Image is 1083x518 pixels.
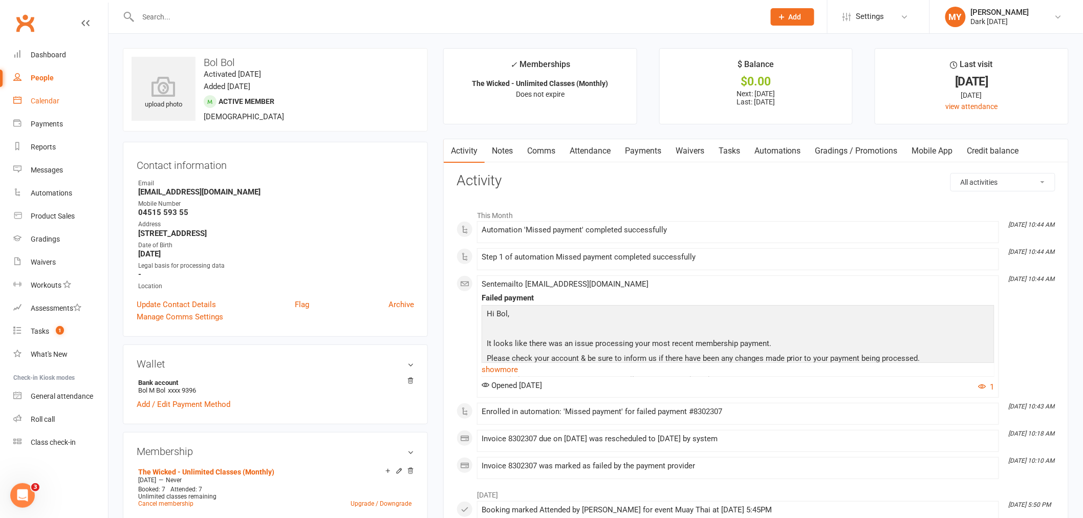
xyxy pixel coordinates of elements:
li: Bol M Bol [137,377,414,396]
input: Search... [135,10,757,24]
div: Reports [31,143,56,151]
div: Assessments [31,304,81,312]
div: Payments [31,120,63,128]
strong: - [138,270,414,279]
a: Clubworx [12,10,38,36]
a: Archive [388,298,414,311]
span: 3 [31,483,39,491]
a: Assessments [13,297,108,320]
a: Add / Edit Payment Method [137,398,230,411]
i: [DATE] 10:18 AM [1009,430,1055,437]
span: Does not expire [516,90,565,98]
h3: Contact information [137,156,414,171]
div: $0.00 [669,76,843,87]
div: Automations [31,189,72,197]
div: Failed payment [482,294,994,303]
a: Calendar [13,90,108,113]
a: Upgrade / Downgrade [351,500,411,507]
time: Added [DATE] [204,82,250,91]
a: Automations [13,182,108,205]
div: General attendance [31,392,93,400]
p: Please check your account & be sure to inform us if there have been any changes made prior to you... [484,352,992,367]
a: Messages [13,159,108,182]
div: Workouts [31,281,61,289]
strong: The Wicked - Unlimited Classes (Monthly) [472,79,608,88]
i: [DATE] 10:44 AM [1009,248,1055,255]
a: Payments [618,139,668,163]
span: 1 [56,326,64,335]
strong: 04515 593 55 [138,208,414,217]
span: Booked: 7 [138,486,165,493]
h3: Wallet [137,358,414,370]
a: Credit balance [960,139,1026,163]
span: xxxx 9396 [168,386,196,394]
a: Tasks [711,139,747,163]
a: Gradings / Promotions [808,139,905,163]
button: Add [771,8,814,26]
a: Waivers [668,139,711,163]
span: Active member [219,97,274,105]
div: Address [138,220,414,229]
div: Class check-in [31,438,76,446]
a: The Wicked - Unlimited Classes (Monthly) [138,468,274,476]
i: [DATE] 10:44 AM [1009,221,1055,228]
i: [DATE] 10:10 AM [1009,457,1055,464]
i: ✓ [510,60,517,70]
div: Last visit [950,58,993,76]
a: Activity [444,139,485,163]
div: Tasks [31,327,49,335]
a: Workouts [13,274,108,297]
i: [DATE] 10:43 AM [1009,403,1055,410]
div: Invoice 8302307 was marked as failed by the payment provider [482,462,994,470]
iframe: Intercom live chat [10,483,35,508]
div: Roll call [31,415,55,423]
a: Cancel membership [138,500,193,507]
span: [DATE] [138,477,156,484]
span: Attended: 7 [170,486,202,493]
span: Sent email to [EMAIL_ADDRESS][DOMAIN_NAME] [482,279,648,289]
a: People [13,67,108,90]
a: Gradings [13,228,108,251]
p: Next: [DATE] Last: [DATE] [669,90,843,106]
h3: Bol Bol [132,57,419,68]
a: Mobile App [905,139,960,163]
div: Dashboard [31,51,66,59]
div: Step 1 of automation Missed payment completed successfully [482,253,994,262]
span: Add [789,13,802,21]
strong: [STREET_ADDRESS] [138,229,414,238]
time: Activated [DATE] [204,70,261,79]
a: Tasks 1 [13,320,108,343]
span: Unlimited classes remaining [138,493,216,500]
div: $ Balance [738,58,774,76]
div: [PERSON_NAME] [971,8,1029,17]
a: Attendance [562,139,618,163]
a: show more [482,362,994,377]
strong: [DATE] [138,249,414,258]
span: Never [166,477,182,484]
span: [DEMOGRAPHIC_DATA] [204,112,284,121]
strong: [EMAIL_ADDRESS][DOMAIN_NAME] [138,187,414,197]
a: Waivers [13,251,108,274]
div: Memberships [510,58,570,77]
i: [DATE] 10:44 AM [1009,275,1055,283]
a: Roll call [13,408,108,431]
div: MY [945,7,966,27]
a: What's New [13,343,108,366]
i: [DATE] 5:50 PM [1009,501,1051,508]
a: Manage Comms Settings [137,311,223,323]
div: Waivers [31,258,56,266]
div: upload photo [132,76,196,110]
div: — [136,476,414,484]
strong: Bank account [138,379,409,386]
div: Calendar [31,97,59,105]
div: Location [138,282,414,291]
a: Payments [13,113,108,136]
div: Date of Birth [138,241,414,250]
div: Invoice 8302307 due on [DATE] was rescheduled to [DATE] by system [482,435,994,443]
div: Mobile Number [138,199,414,209]
h3: Membership [137,446,414,457]
span: Settings [856,5,884,28]
span: Opened [DATE] [482,381,542,390]
div: Messages [31,166,63,174]
li: [DATE] [457,484,1055,501]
